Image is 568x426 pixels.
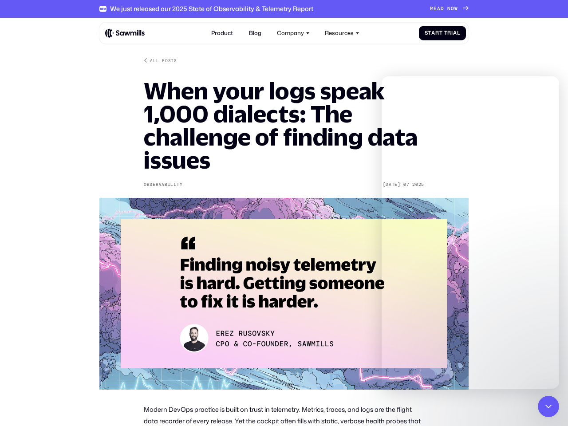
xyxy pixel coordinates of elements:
span: W [454,6,458,12]
span: E [434,6,437,12]
span: T [444,30,448,36]
span: A [437,6,441,12]
div: Observability [144,182,182,187]
a: StartTrial [419,26,466,40]
span: r [435,30,439,36]
a: Blog [245,25,265,41]
span: S [425,30,428,36]
span: R [430,6,434,12]
span: r [447,30,451,36]
h1: When your logs speak 1,000 dialects: The challenge of finding data issues [144,79,424,171]
div: Resources [321,25,364,41]
div: All posts [150,58,177,63]
span: i [451,30,453,36]
iframe: Intercom live chat [538,396,559,417]
span: l [457,30,460,36]
div: Company [277,30,304,36]
span: D [441,6,444,12]
span: N [447,6,451,12]
span: t [428,30,431,36]
a: READNOW [430,6,469,12]
span: t [439,30,443,36]
a: All posts [144,58,177,63]
a: Product [207,25,237,41]
span: a [453,30,457,36]
span: a [431,30,435,36]
div: Company [272,25,314,41]
span: O [451,6,454,12]
img: Noisy telemetry [99,198,469,390]
div: Resources [325,30,354,36]
iframe: Intercom live chat [382,76,559,389]
div: We just released our 2025 State of Observability & Telemetry Report [110,5,313,12]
